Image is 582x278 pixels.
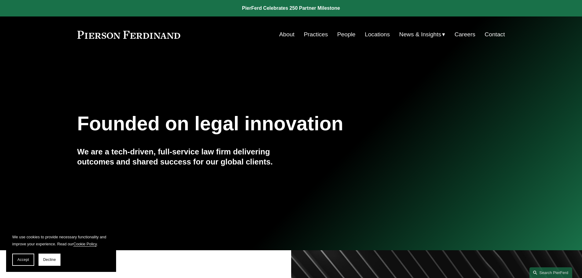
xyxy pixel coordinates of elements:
[365,29,390,40] a: Locations
[43,258,56,262] span: Decline
[12,254,34,266] button: Accept
[455,29,475,40] a: Careers
[17,258,29,262] span: Accept
[399,29,441,40] span: News & Insights
[38,254,60,266] button: Decline
[304,29,328,40] a: Practices
[12,233,110,247] p: We use cookies to provide necessary functionality and improve your experience. Read our .
[73,242,97,246] a: Cookie Policy
[529,267,572,278] a: Search this site
[6,227,116,272] section: Cookie banner
[279,29,295,40] a: About
[77,147,291,167] h4: We are a tech-driven, full-service law firm delivering outcomes and shared success for our global...
[337,29,356,40] a: People
[77,113,434,135] h1: Founded on legal innovation
[399,29,445,40] a: folder dropdown
[485,29,505,40] a: Contact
